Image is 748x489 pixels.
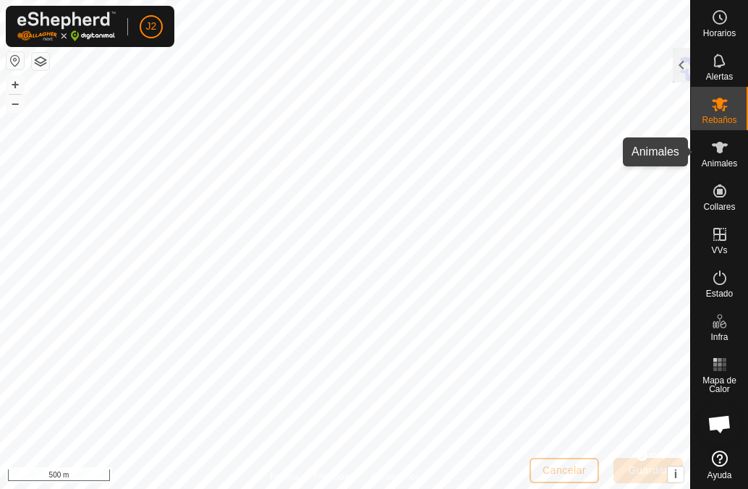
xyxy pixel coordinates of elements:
span: Collares [703,203,735,211]
span: J2 [146,19,157,34]
span: i [674,468,677,480]
button: – [7,95,24,112]
span: Rebaños [702,116,736,124]
img: Logo Gallagher [17,12,116,41]
span: Animales [702,159,737,168]
a: Ayuda [691,445,748,485]
span: Mapa de Calor [694,376,744,394]
span: Ayuda [707,471,732,480]
span: Alertas [706,72,733,81]
span: Infra [710,333,728,341]
button: + [7,76,24,93]
div: Obre el xat [698,402,741,446]
button: Restablecer Mapa [7,52,24,69]
button: i [668,467,684,482]
a: Contáctenos [371,470,420,483]
span: Horarios [703,29,736,38]
span: VVs [711,246,727,255]
a: Política de Privacidad [271,470,354,483]
button: Capas del Mapa [32,53,49,70]
span: Estado [706,289,733,298]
